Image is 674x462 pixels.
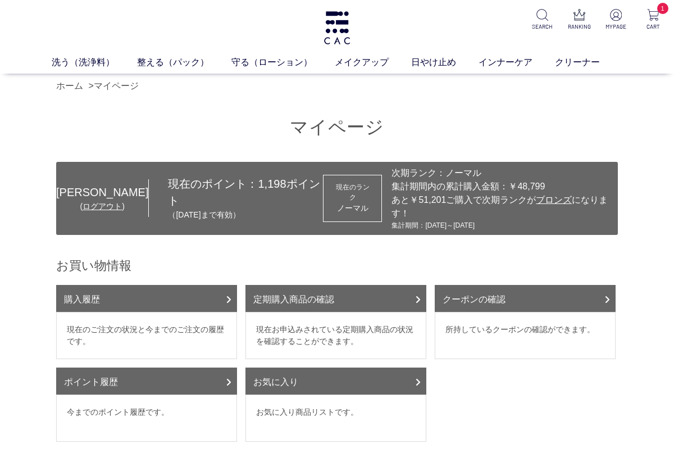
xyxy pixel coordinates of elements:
div: [PERSON_NAME] [56,184,148,201]
a: インナーケア [479,56,555,69]
dd: お気に入り商品リストです。 [245,395,426,442]
a: ポイント履歴 [56,368,237,395]
p: （[DATE]まで有効） [168,209,322,221]
dd: 現在お申込みされている定期購入商品の状況を確認することができます。 [245,312,426,359]
a: SEARCH [530,9,554,31]
a: ログアウト [83,202,122,211]
img: logo [322,11,352,44]
a: マイページ [94,81,139,90]
a: 1 CART [641,9,665,31]
a: 守る（ローション） [231,56,335,69]
a: クリーナー [555,56,622,69]
div: 次期ランク：ノーマル [391,166,612,180]
dd: 今までのポイント履歴です。 [56,395,237,442]
a: メイクアップ [335,56,411,69]
span: ブロンズ [536,195,572,205]
div: 現在のポイント： ポイント [149,175,322,221]
a: お気に入り [245,368,426,395]
dd: 現在のご注文の状況と今までのご注文の履歴です。 [56,312,237,359]
div: 集計期間：[DATE]～[DATE] [391,220,612,230]
span: 1,198 [258,178,286,190]
span: 1 [657,3,668,14]
a: RANKING [567,9,591,31]
a: 整える（パック） [137,56,231,69]
li: > [88,79,141,93]
div: ( ) [56,201,148,212]
p: MYPAGE [604,22,628,31]
div: 集計期間内の累計購入金額：￥48,799 [391,180,612,193]
a: 洗う（洗浄料） [52,56,137,69]
a: ホーム [56,81,83,90]
div: ノーマル [334,202,372,214]
h2: お買い物情報 [56,257,618,274]
p: SEARCH [530,22,554,31]
dt: 現在のランク [334,182,372,202]
a: クーポンの確認 [435,285,616,312]
p: CART [641,22,665,31]
div: あと￥51,201ご購入で次期ランクが になります！ [391,193,612,220]
a: 購入履歴 [56,285,237,312]
a: 日やけ止め [411,56,479,69]
p: RANKING [567,22,591,31]
h1: マイページ [56,115,618,139]
a: MYPAGE [604,9,628,31]
a: 定期購入商品の確認 [245,285,426,312]
dd: 所持しているクーポンの確認ができます。 [435,312,616,359]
